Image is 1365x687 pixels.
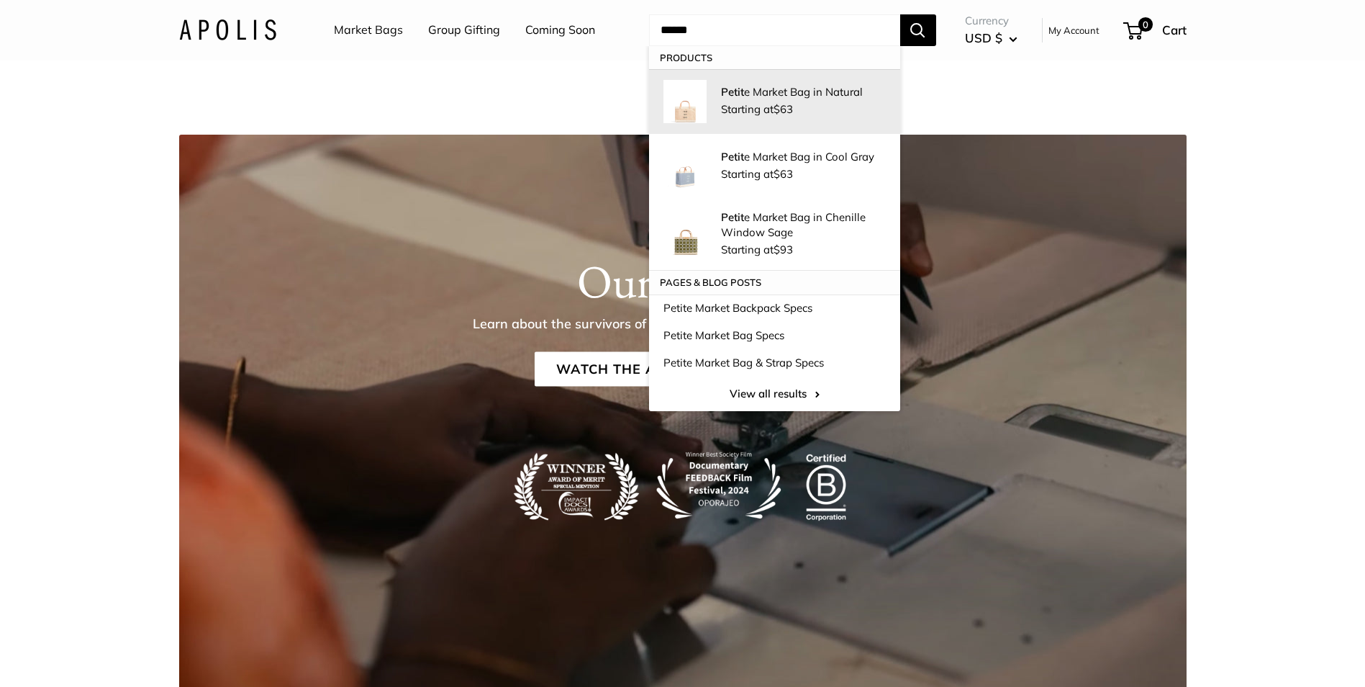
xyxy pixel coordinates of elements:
button: Search [900,14,936,46]
p: Learn about the survivors of the largest humanitarian garment crisis [473,313,892,333]
a: Petite Market Bag & Strap Specs [649,349,900,377]
span: Starting at [721,167,793,181]
a: Petite Market Bag in Chenille Window Sage Petite Market Bag in Chenille Window Sage Starting at$93 [649,199,900,271]
input: Search... [649,14,900,46]
span: 0 [1138,17,1152,32]
p: e Market Bag in Cool Gray [721,149,886,164]
a: Group Gifting [428,19,500,41]
span: Currency [965,11,1017,31]
img: Petite Market Bag in Cool Gray [663,145,707,188]
span: Starting at [721,243,793,256]
span: $63 [774,102,793,116]
a: 0 Cart [1125,19,1187,42]
span: $63 [774,167,793,181]
span: Cart [1162,22,1187,37]
a: Petite Market Bag Specs [649,322,900,349]
h1: Our Impact [577,253,788,308]
p: Products [649,46,900,69]
span: USD $ [965,30,1002,45]
p: e Market Bag in Chenille Window Sage [721,210,886,240]
a: Watch the Award Winning Film [535,351,830,386]
a: My Account [1048,22,1099,39]
a: Petite Market Bag in Cool Gray Petite Market Bag in Cool Gray Starting at$63 [649,134,900,199]
strong: Petit [721,85,744,99]
p: e Market Bag in Natural [721,84,886,99]
a: Coming Soon [525,19,595,41]
a: Market Bags [334,19,403,41]
span: Starting at [721,102,793,116]
a: Petite Market Bag in Natural Petite Market Bag in Natural Starting at$63 [649,69,900,134]
img: Apolis [179,19,276,40]
a: View all results [649,377,900,411]
span: $93 [774,243,793,256]
p: Pages & Blog posts [649,271,900,294]
img: Petite Market Bag in Natural [663,80,707,123]
a: Petite Market Backpack Specs [649,295,900,322]
strong: Petit [721,150,744,163]
img: Petite Market Bag in Chenille Window Sage [663,213,707,256]
button: USD $ [965,27,1017,50]
strong: Petit [721,210,744,224]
